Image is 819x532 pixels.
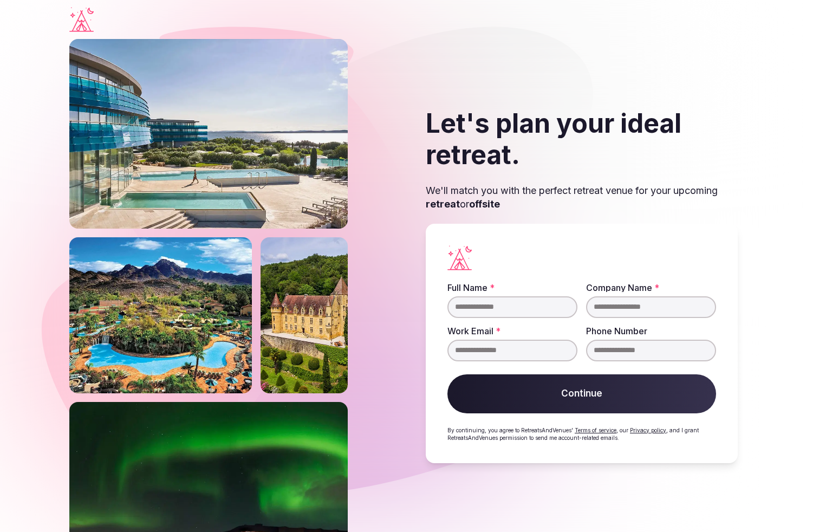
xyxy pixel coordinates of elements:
[586,327,716,335] label: Phone Number
[447,426,716,442] p: By continuing, you agree to RetreatsAndVenues' , our , and I grant RetreatsAndVenues permission t...
[426,198,460,210] strong: retreat
[261,237,348,393] img: Castle on a slope
[630,427,666,433] a: Privacy policy
[575,427,616,433] a: Terms of service
[586,283,716,292] label: Company Name
[469,198,500,210] strong: offsite
[447,374,716,413] button: Continue
[69,39,348,229] img: Falkensteiner outdoor resort with pools
[426,184,738,211] p: We'll match you with the perfect retreat venue for your upcoming or
[69,7,94,32] a: Visit the homepage
[69,237,252,393] img: Phoenix river ranch resort
[426,108,738,170] h2: Let's plan your ideal retreat.
[447,283,577,292] label: Full Name
[447,327,577,335] label: Work Email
